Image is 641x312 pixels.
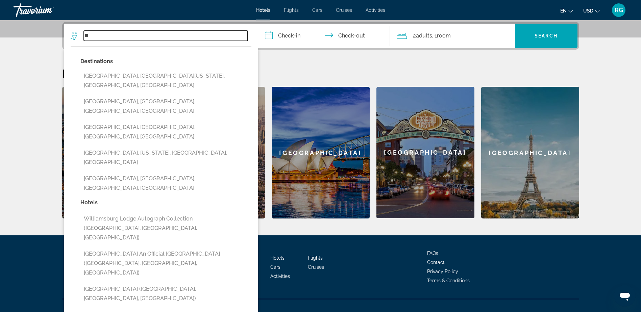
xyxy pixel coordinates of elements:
button: [GEOGRAPHIC_DATA], [GEOGRAPHIC_DATA], [GEOGRAPHIC_DATA], [GEOGRAPHIC_DATA] [80,95,251,118]
button: Williamsburg Lodge Autograph Collection ([GEOGRAPHIC_DATA], [GEOGRAPHIC_DATA], [GEOGRAPHIC_DATA]) [80,212,251,244]
span: Adults [416,32,432,39]
span: 2 [413,31,432,41]
button: Change currency [583,6,600,16]
a: Hotels [270,255,285,261]
a: Activities [366,7,385,13]
button: Travelers: 2 adults, 0 children [390,24,515,48]
a: Travorium [14,1,81,19]
a: Contact [427,260,445,265]
a: Privacy Policy [427,269,458,274]
a: Cruises [336,7,352,13]
a: Cars [312,7,322,13]
h2: Featured Destinations [62,67,579,80]
a: [GEOGRAPHIC_DATA] [376,87,474,218]
a: Terms & Conditions [427,278,470,283]
a: Flights [284,7,299,13]
a: [GEOGRAPHIC_DATA] [62,87,160,218]
iframe: Button to launch messaging window [614,285,636,307]
span: , 1 [432,31,451,41]
p: Hotels [80,198,251,207]
button: Search [515,24,577,48]
span: en [560,8,567,14]
span: Search [535,33,558,38]
button: [GEOGRAPHIC_DATA], [US_STATE], [GEOGRAPHIC_DATA], [GEOGRAPHIC_DATA] [80,147,251,169]
button: [GEOGRAPHIC_DATA], [GEOGRAPHIC_DATA], [GEOGRAPHIC_DATA], [GEOGRAPHIC_DATA] [80,172,251,194]
span: RG [615,7,623,14]
button: Change language [560,6,573,16]
span: Room [437,32,451,39]
button: [GEOGRAPHIC_DATA], [GEOGRAPHIC_DATA], [GEOGRAPHIC_DATA], [GEOGRAPHIC_DATA] [80,121,251,143]
a: Flights [308,255,323,261]
button: User Menu [610,3,627,17]
span: USD [583,8,593,14]
a: FAQs [427,251,438,256]
a: [GEOGRAPHIC_DATA] [481,87,579,218]
a: Activities [270,274,290,279]
button: [GEOGRAPHIC_DATA] an official [GEOGRAPHIC_DATA] ([GEOGRAPHIC_DATA], [GEOGRAPHIC_DATA], [GEOGRAPHI... [80,248,251,279]
button: Check in and out dates [258,24,390,48]
div: Search widget [64,24,577,48]
button: [GEOGRAPHIC_DATA], [GEOGRAPHIC_DATA][US_STATE], [GEOGRAPHIC_DATA], [GEOGRAPHIC_DATA] [80,70,251,92]
p: Destinations [80,57,251,66]
a: Cars [270,264,280,270]
button: [GEOGRAPHIC_DATA] ([GEOGRAPHIC_DATA], [GEOGRAPHIC_DATA], [GEOGRAPHIC_DATA]) [80,283,251,305]
a: Hotels [256,7,270,13]
a: Cruises [308,264,324,270]
a: [GEOGRAPHIC_DATA] [272,87,370,218]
